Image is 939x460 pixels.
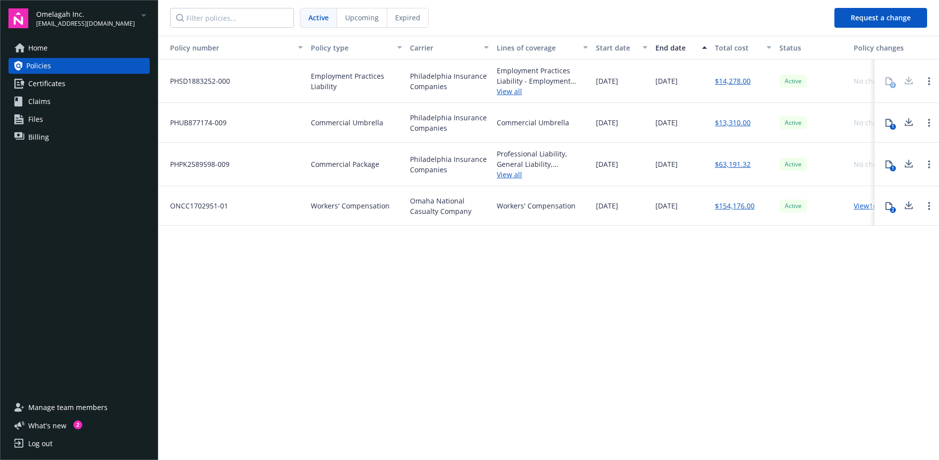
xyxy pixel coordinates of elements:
a: $14,278.00 [715,76,751,86]
span: [DATE] [655,201,678,211]
span: Files [28,111,43,127]
span: [DATE] [596,201,618,211]
span: [DATE] [596,76,618,86]
span: Commercial Umbrella [311,117,383,128]
div: Policy changes [854,43,908,53]
div: 2 [73,420,82,429]
button: Policy changes [850,36,912,59]
div: No changes [854,159,893,169]
a: $63,191.32 [715,159,751,169]
div: End date [655,43,696,53]
div: Professional Liability, General Liability, Commercial Auto Liability, Commercial Property, Sexual... [497,149,588,169]
button: 2 [879,196,899,216]
span: Home [28,40,48,56]
span: Employment Practices Liability [311,71,402,92]
div: No changes [854,117,893,128]
button: 1 [879,113,899,133]
div: 1 [890,165,896,171]
a: View all [497,86,588,97]
span: Omelagah Inc. [36,9,135,19]
button: 1 [879,154,899,174]
div: Lines of coverage [497,43,577,53]
div: Commercial Umbrella [497,117,569,128]
a: Policies [8,58,150,74]
span: [DATE] [655,159,678,169]
span: Expired [395,12,420,23]
div: Employment Practices Liability - Employment Practices Liability [497,65,588,86]
button: Status [775,36,850,59]
div: Policy number [162,43,292,53]
button: Policy type [307,36,406,59]
input: Filter policies... [170,8,294,28]
span: [DATE] [655,76,678,86]
span: [DATE] [596,117,618,128]
div: Toggle SortBy [162,43,292,53]
span: Philadelphia Insurance Companies [410,71,489,92]
div: Log out [28,436,53,452]
span: ONCC1702951-01 [162,201,228,211]
a: Open options [923,75,935,87]
span: What ' s new [28,420,66,431]
a: Claims [8,94,150,109]
div: No changes [854,76,893,86]
span: Certificates [28,76,65,92]
span: Active [308,12,329,23]
span: Manage team members [28,400,108,415]
button: End date [651,36,711,59]
a: Billing [8,129,150,145]
span: [DATE] [655,117,678,128]
span: Philadelphia Insurance Companies [410,112,489,133]
div: Carrier [410,43,478,53]
span: [EMAIL_ADDRESS][DOMAIN_NAME] [36,19,135,28]
div: Total cost [715,43,761,53]
span: Philadelphia Insurance Companies [410,154,489,175]
span: [DATE] [596,159,618,169]
span: Workers' Compensation [311,201,390,211]
a: $154,176.00 [715,201,755,211]
span: Active [783,202,803,210]
a: arrowDropDown [138,9,150,21]
span: Billing [28,129,49,145]
a: Certificates [8,76,150,92]
a: Files [8,111,150,127]
img: navigator-logo.svg [8,8,28,28]
div: 2 [890,207,896,213]
a: View all [497,169,588,180]
button: Carrier [406,36,493,59]
button: What's new2 [8,420,82,431]
span: PHPK2589598-009 [162,159,230,169]
a: Open options [923,117,935,129]
a: $13,310.00 [715,117,751,128]
button: Start date [592,36,651,59]
div: Policy type [311,43,391,53]
span: Policies [26,58,51,74]
span: PHSD1883252-000 [162,76,230,86]
button: Lines of coverage [493,36,592,59]
button: Total cost [711,36,775,59]
button: Omelagah Inc.[EMAIL_ADDRESS][DOMAIN_NAME]arrowDropDown [36,8,150,28]
span: Active [783,160,803,169]
span: Commercial Package [311,159,379,169]
a: Open options [923,158,935,170]
div: Workers' Compensation [497,201,576,211]
span: Upcoming [345,12,379,23]
span: Omaha National Casualty Company [410,196,489,216]
a: View 1 changes [854,201,901,210]
span: Active [783,77,803,86]
div: Start date [596,43,637,53]
span: Claims [28,94,51,109]
a: Home [8,40,150,56]
div: 1 [890,124,896,130]
a: Open options [923,200,935,212]
a: Manage team members [8,400,150,415]
span: PHUB877174-009 [162,117,227,128]
div: Status [779,43,846,53]
span: Active [783,118,803,127]
button: Request a change [834,8,927,28]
